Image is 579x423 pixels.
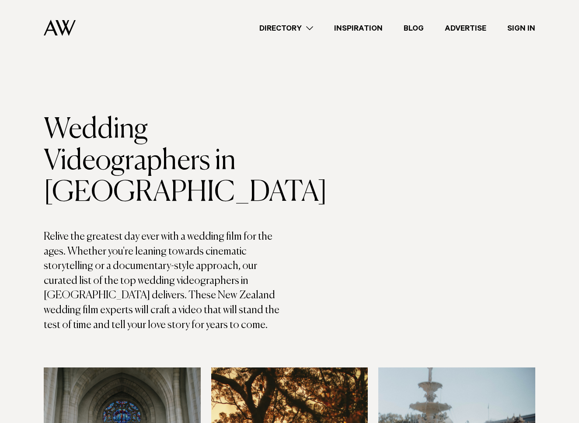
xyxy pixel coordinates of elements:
a: Advertise [434,22,497,34]
p: Relive the greatest day ever with a wedding film for the ages. Whether you're leaning towards cin... [44,230,289,332]
h1: Wedding Videographers in [GEOGRAPHIC_DATA] [44,114,289,209]
a: Sign In [497,22,546,34]
img: Auckland Weddings Logo [44,20,76,36]
a: Inspiration [324,22,393,34]
a: Directory [249,22,324,34]
a: Blog [393,22,434,34]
